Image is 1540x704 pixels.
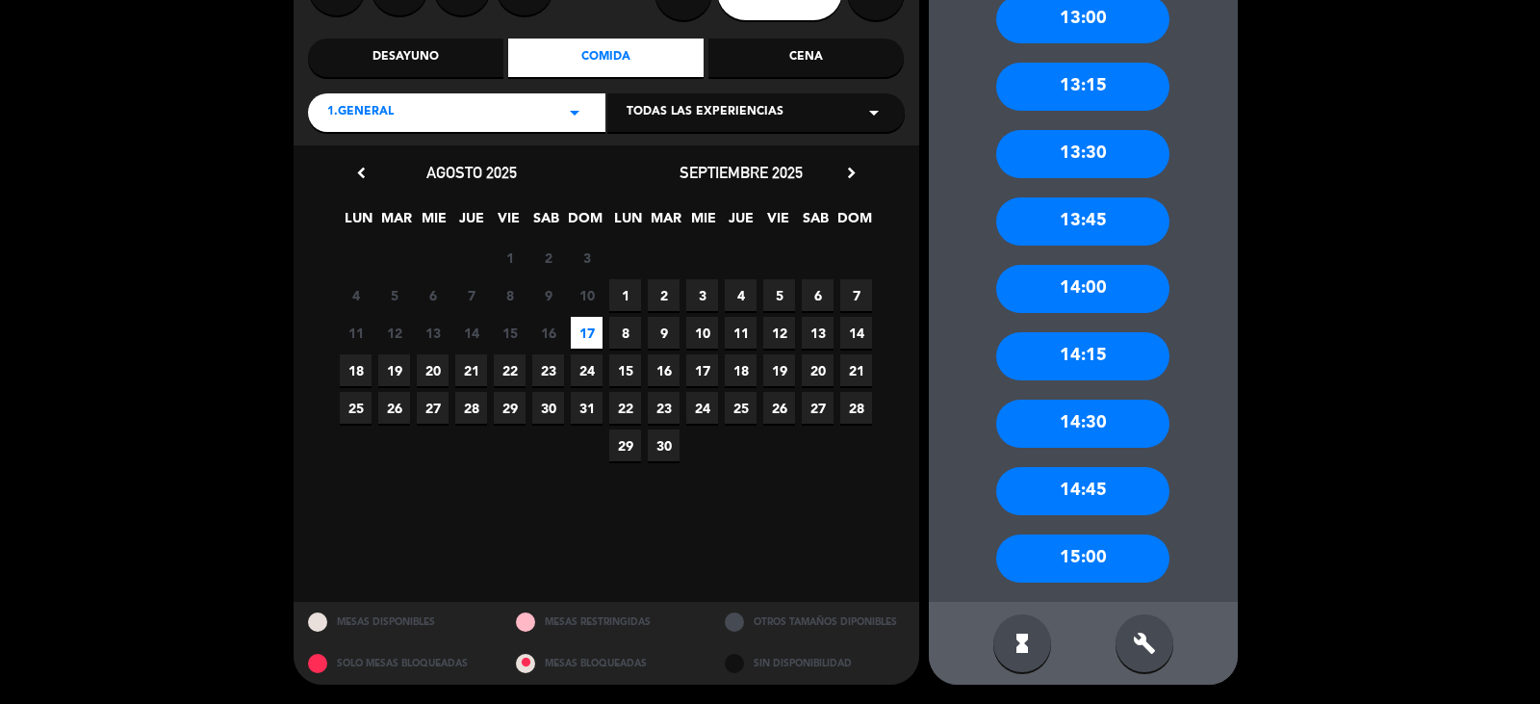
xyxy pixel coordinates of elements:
span: 3 [571,242,603,274]
span: 9 [648,317,680,349]
div: 13:45 [996,197,1169,246]
div: Cena [708,39,904,77]
span: 1 [494,242,526,274]
span: 27 [417,392,449,424]
i: arrow_drop_down [862,101,885,124]
div: 15:00 [996,535,1169,583]
span: 7 [455,279,487,311]
div: 13:30 [996,130,1169,178]
span: 25 [725,392,757,424]
span: 18 [725,354,757,386]
span: 6 [802,279,834,311]
div: SOLO MESAS BLOQUEADAS [294,643,502,685]
span: 21 [840,354,872,386]
span: 12 [763,317,795,349]
span: MIE [418,207,449,239]
span: 28 [840,392,872,424]
span: 23 [648,392,680,424]
div: MESAS DISPONIBLES [294,602,502,643]
i: build [1133,632,1156,655]
span: 1 [609,279,641,311]
div: 14:15 [996,332,1169,380]
span: 13 [417,317,449,349]
span: 15 [494,317,526,349]
span: VIE [762,207,794,239]
span: 5 [378,279,410,311]
span: agosto 2025 [426,163,517,182]
span: JUE [455,207,487,239]
i: chevron_right [841,163,861,183]
span: 16 [648,354,680,386]
span: 15 [609,354,641,386]
i: hourglass_full [1011,632,1034,655]
div: MESAS BLOQUEADAS [501,643,710,685]
span: Todas las experiencias [627,103,783,122]
span: 17 [571,317,603,349]
span: 1.General [327,103,394,122]
span: 24 [571,354,603,386]
div: 14:45 [996,467,1169,515]
span: 20 [802,354,834,386]
span: 4 [340,279,372,311]
span: 10 [686,317,718,349]
span: 30 [532,392,564,424]
div: 14:00 [996,265,1169,313]
span: 20 [417,354,449,386]
div: 14:30 [996,400,1169,448]
span: 30 [648,430,680,461]
span: 23 [532,354,564,386]
span: 26 [378,392,410,424]
div: Comida [508,39,704,77]
span: 7 [840,279,872,311]
div: Desayuno [308,39,503,77]
span: 13 [802,317,834,349]
span: 18 [340,354,372,386]
span: 8 [494,279,526,311]
span: 22 [609,392,641,424]
span: 16 [532,317,564,349]
span: JUE [725,207,757,239]
span: 14 [840,317,872,349]
span: 19 [378,354,410,386]
span: SAB [800,207,832,239]
span: 22 [494,354,526,386]
span: MAR [380,207,412,239]
span: 9 [532,279,564,311]
span: 29 [609,430,641,461]
span: 10 [571,279,603,311]
span: VIE [493,207,525,239]
span: 17 [686,354,718,386]
span: DOM [837,207,869,239]
span: 8 [609,317,641,349]
div: OTROS TAMAÑOS DIPONIBLES [710,602,919,643]
span: septiembre 2025 [680,163,803,182]
span: 11 [340,317,372,349]
span: 19 [763,354,795,386]
span: 4 [725,279,757,311]
span: LUN [612,207,644,239]
div: MESAS RESTRINGIDAS [501,602,710,643]
i: chevron_left [351,163,372,183]
span: 31 [571,392,603,424]
span: 14 [455,317,487,349]
span: 29 [494,392,526,424]
span: LUN [343,207,374,239]
span: 2 [648,279,680,311]
span: 5 [763,279,795,311]
div: 13:15 [996,63,1169,111]
span: 12 [378,317,410,349]
div: SIN DISPONIBILIDAD [710,643,919,685]
span: 24 [686,392,718,424]
span: 3 [686,279,718,311]
span: MAR [650,207,681,239]
span: DOM [568,207,600,239]
span: MIE [687,207,719,239]
span: 28 [455,392,487,424]
span: 26 [763,392,795,424]
span: 25 [340,392,372,424]
span: 2 [532,242,564,274]
span: 21 [455,354,487,386]
span: 6 [417,279,449,311]
span: 11 [725,317,757,349]
i: arrow_drop_down [563,101,586,124]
